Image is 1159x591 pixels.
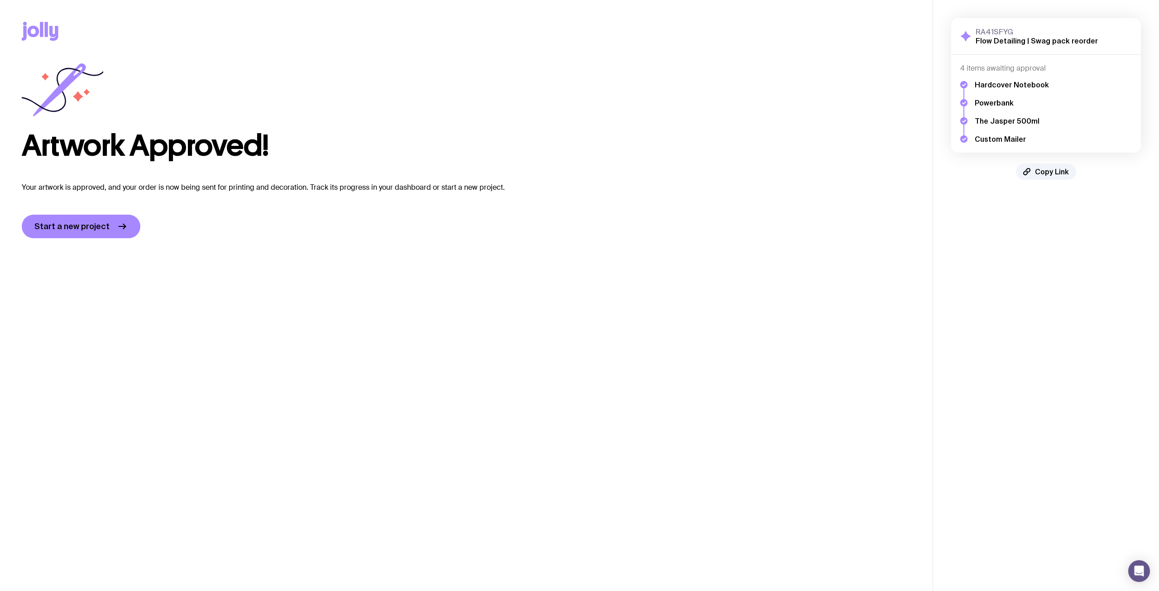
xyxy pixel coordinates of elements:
h3: RA41SFYG [976,27,1098,36]
span: Copy Link [1035,167,1069,176]
h5: Powerbank [975,98,1049,107]
span: Start a new project [34,221,110,232]
div: Open Intercom Messenger [1128,560,1150,582]
h1: Artwork Approved! [22,131,911,160]
h5: Hardcover Notebook [975,80,1049,89]
p: Your artwork is approved, and your order is now being sent for printing and decoration. Track its... [22,182,911,193]
h4: 4 items awaiting approval [960,64,1132,73]
a: Start a new project [22,215,140,238]
h5: The Jasper 500ml [975,116,1049,125]
h2: Flow Detailing | Swag pack reorder [976,36,1098,45]
h5: Custom Mailer [975,135,1049,144]
button: Copy Link [1016,163,1076,180]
